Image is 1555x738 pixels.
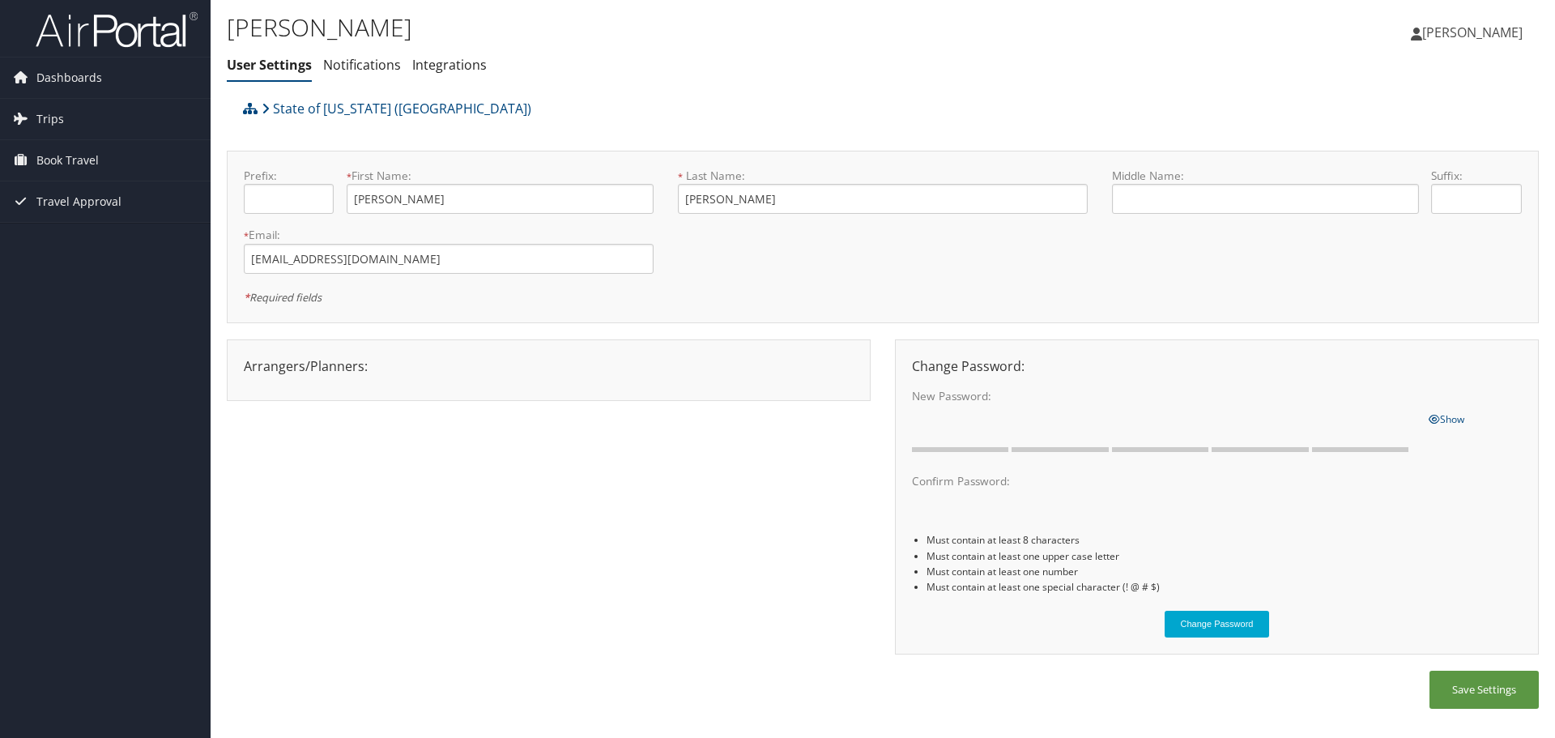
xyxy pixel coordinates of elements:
span: Dashboards [36,58,102,98]
span: Book Travel [36,140,99,181]
li: Must contain at least one special character (! @ # $) [927,579,1522,595]
h1: [PERSON_NAME] [227,11,1101,45]
li: Must contain at least one upper case letter [927,548,1522,564]
label: First Name: [347,168,654,184]
button: Save Settings [1429,671,1539,709]
div: Change Password: [900,356,1534,376]
span: Trips [36,99,64,139]
li: Must contain at least one number [927,564,1522,579]
label: Suffix: [1431,168,1521,184]
label: Email: [244,227,654,243]
li: Must contain at least 8 characters [927,532,1522,548]
label: Last Name: [678,168,1088,184]
em: Required fields [244,290,322,305]
label: New Password: [912,388,1416,404]
label: Middle Name: [1112,168,1419,184]
span: Travel Approval [36,181,121,222]
a: Show [1429,409,1464,427]
label: Confirm Password: [912,473,1416,489]
img: airportal-logo.png [36,11,198,49]
a: Notifications [323,56,401,74]
span: [PERSON_NAME] [1422,23,1523,41]
a: State of [US_STATE] ([GEOGRAPHIC_DATA]) [262,92,531,125]
button: Change Password [1165,611,1270,638]
a: [PERSON_NAME] [1411,8,1539,57]
a: Integrations [412,56,487,74]
span: Show [1429,412,1464,426]
label: Prefix: [244,168,334,184]
div: Arrangers/Planners: [232,356,866,376]
a: User Settings [227,56,312,74]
